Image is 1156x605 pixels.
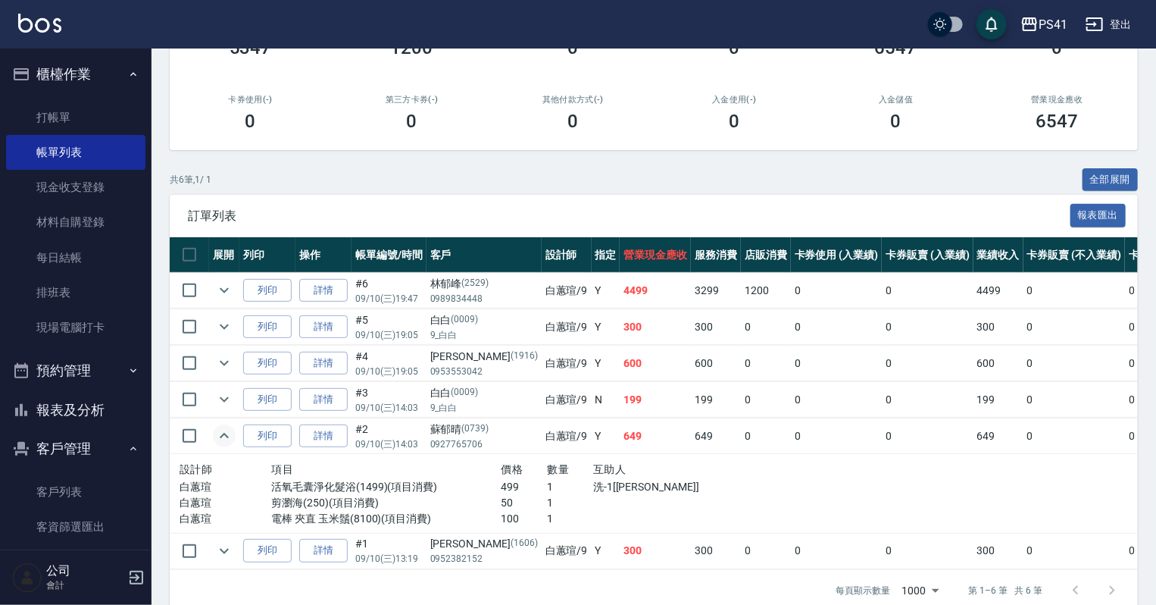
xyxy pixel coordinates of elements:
th: 設計師 [542,237,592,273]
p: 會計 [46,578,123,592]
h3: 0 [407,111,417,132]
div: PS41 [1039,15,1067,34]
td: 0 [791,533,883,569]
h2: 營業現金應收 [995,95,1120,105]
a: 客資篩選匯出 [6,509,145,544]
td: Y [592,533,620,569]
h2: 其他付款方式(-) [511,95,636,105]
td: 0 [791,309,883,345]
span: 設計師 [180,463,212,475]
button: expand row [213,279,236,302]
th: 卡券使用 (入業績) [791,237,883,273]
p: 白蕙瑄 [180,495,271,511]
button: 列印 [243,315,292,339]
span: 訂單列表 [188,208,1070,224]
p: 09/10 (三) 13:19 [355,552,423,566]
button: 櫃檯作業 [6,55,145,94]
h2: 入金使用(-) [672,95,797,105]
p: 第 1–6 筆 共 6 筆 [969,584,1042,597]
td: #6 [351,273,426,309]
a: 詳情 [299,425,348,448]
div: [PERSON_NAME] [430,536,538,552]
button: 列印 [243,425,292,448]
h3: 0 [730,111,740,132]
h3: 0 [568,111,579,132]
p: 白蕙瑄 [180,511,271,527]
button: 列印 [243,352,292,375]
th: 展開 [209,237,239,273]
button: expand row [213,352,236,375]
a: 報表匯出 [1070,208,1126,222]
span: 項目 [271,463,293,475]
a: 排班表 [6,275,145,310]
th: 營業現金應收 [620,237,691,273]
td: 649 [973,418,1023,454]
td: 0 [1023,309,1125,345]
td: 0 [741,418,791,454]
button: 報表及分析 [6,390,145,430]
p: (0739) [462,422,489,437]
p: 09/10 (三) 19:05 [355,328,423,342]
div: 林郁峰 [430,276,538,292]
a: 客戶列表 [6,475,145,509]
a: 詳情 [299,539,348,563]
button: save [976,9,1007,39]
td: 白蕙瑄 /9 [542,418,592,454]
td: 199 [620,382,691,418]
a: 每日結帳 [6,240,145,275]
p: 1 [547,479,593,495]
button: 預約管理 [6,351,145,390]
a: 卡券管理 [6,544,145,579]
td: Y [592,346,620,381]
p: 50 [501,495,548,511]
td: 0 [882,346,973,381]
p: 499 [501,479,548,495]
th: 帳單編號/時間 [351,237,426,273]
td: 199 [973,382,1023,418]
a: 帳單列表 [6,135,145,170]
td: 0 [1023,346,1125,381]
span: 互助人 [593,463,626,475]
td: 0 [741,346,791,381]
a: 現金收支登錄 [6,170,145,205]
td: 白蕙瑄 /9 [542,382,592,418]
td: 0 [791,382,883,418]
p: 09/10 (三) 19:05 [355,365,423,378]
p: (2529) [462,276,489,292]
td: 白蕙瑄 /9 [542,273,592,309]
p: 剪瀏海(250)(項目消費) [271,495,501,511]
td: #4 [351,346,426,381]
button: expand row [213,540,236,563]
td: Y [592,273,620,309]
div: 白白 [430,385,538,401]
td: 600 [620,346,691,381]
a: 現場電腦打卡 [6,310,145,345]
a: 材料自購登錄 [6,205,145,240]
th: 服務消費 [691,237,741,273]
button: 登出 [1079,11,1138,39]
a: 詳情 [299,352,348,375]
p: 每頁顯示數量 [836,584,890,597]
td: #2 [351,418,426,454]
td: 300 [620,533,691,569]
h2: 入金儲值 [833,95,958,105]
td: 0 [882,418,973,454]
p: (1606) [511,536,538,552]
img: Person [12,563,42,593]
td: 0 [1023,533,1125,569]
button: 列印 [243,279,292,302]
td: 白蕙瑄 /9 [542,309,592,345]
th: 店販消費 [741,237,791,273]
td: 0 [882,533,973,569]
p: (0009) [451,312,479,328]
td: N [592,382,620,418]
th: 客戶 [426,237,542,273]
td: 0 [882,309,973,345]
p: 電棒 夾直 玉米鬚(8100)(項目消費) [271,511,501,527]
p: 白蕙瑄 [180,479,271,495]
p: 0953553042 [430,365,538,378]
a: 詳情 [299,315,348,339]
th: 卡券販賣 (不入業績) [1023,237,1125,273]
img: Logo [18,14,61,33]
p: 0989834448 [430,292,538,306]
